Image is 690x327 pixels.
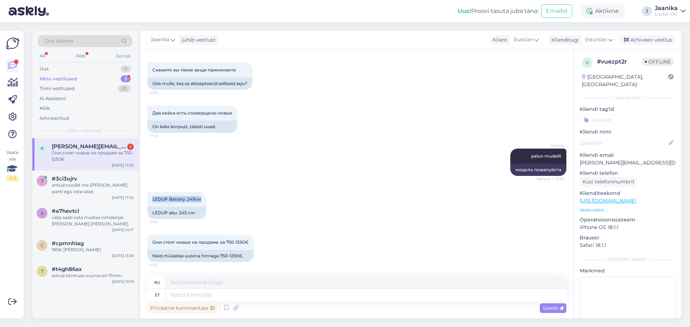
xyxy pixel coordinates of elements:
[580,256,676,263] div: [PERSON_NAME]
[655,5,678,11] div: Jaanika
[52,182,134,195] div: antud toodet me [PERSON_NAME] panti ega osta sisse.
[45,37,73,45] span: Otsi kliente
[655,11,678,17] div: Luutar OÜ
[151,36,169,44] span: Jaanika
[52,176,77,182] span: #3ci3ojrv
[38,51,46,61] div: All
[40,85,75,92] div: Tiimi vestlused
[120,65,131,73] div: 0
[40,65,49,73] div: Uus
[586,60,589,65] span: v
[152,239,249,245] span: Они стоят новые на продаже за 750-1250€
[580,190,676,197] p: Klienditeekond
[127,144,134,150] div: 1
[52,208,79,214] span: #a7hevtcl
[490,36,507,44] div: Klient
[152,196,201,202] span: LEDUP Battery. 245см
[147,250,254,262] div: Neid müüakse uutena hinnaga 750-1250€.
[41,268,43,274] span: t
[41,243,44,248] span: c
[69,127,101,134] span: Minu vestlused
[580,267,676,275] p: Märkmed
[655,5,686,17] a: JaanikaLuutar OÜ
[52,266,82,272] span: #t4gh86ax
[620,35,675,45] div: Arhiveeri vestlus
[580,169,676,177] p: Kliendi telefon
[152,67,236,73] span: Скажите вы такие вещи принимаете
[6,149,19,182] div: Vaata siia
[154,276,160,289] div: ru
[548,36,579,44] div: Klienditugi
[52,143,126,150] span: robert.officaal@mail.ru
[147,207,206,219] div: LEDUP aku. 245 cm
[147,303,217,313] div: Privaatne kommentaar
[41,210,44,216] span: a
[112,279,134,284] div: [DATE] 10:19
[121,75,131,83] div: 5
[537,176,564,182] span: Nähtud ✓ 17:32
[580,197,636,204] a: [URL][DOMAIN_NAME]
[149,133,176,139] span: 17:29
[580,128,676,136] p: Kliendi nimi
[580,159,676,167] p: [PERSON_NAME][EMAIL_ADDRESS][DOMAIN_NAME]
[582,73,668,88] div: [GEOGRAPHIC_DATA], [GEOGRAPHIC_DATA]
[149,90,176,95] span: 17:28
[541,4,572,18] button: Emailid
[149,219,176,225] span: 17:32
[147,121,238,133] div: On kaks korpust, täiesti uued.
[40,75,77,83] div: Minu vestlused
[537,143,564,148] span: Jaanika
[40,115,69,122] div: Arhiveeritud
[52,214,134,227] div: välja saab osta mustas nimekirjas [PERSON_NAME] [PERSON_NAME].
[149,262,176,268] span: 17:33
[580,224,676,231] p: iPhone OS 18.1.1
[531,153,561,159] span: palun mudelit
[41,178,43,183] span: 3
[580,151,676,159] p: Kliendi email
[52,150,134,163] div: Они стоят новые на продаже за 750-1250€
[580,242,676,249] p: Safari 18.1.1
[52,240,84,247] span: #cpmnhiag
[147,78,252,90] div: Ütle mulle, kas sa aktsepteerid selliseid asju?
[580,95,676,101] div: Kliendi info
[457,8,471,14] b: Uus!
[597,57,642,66] div: # vuezpt2r
[581,5,625,18] div: Aktiivne
[41,146,44,151] span: r
[457,7,538,15] div: Proovi tasuta juba täna:
[155,289,160,301] div: et
[642,58,673,66] span: Offline
[580,106,676,113] p: Kliendi tag'id
[112,163,134,168] div: [DATE] 17:32
[52,272,134,279] div: antud sõrmuse suurus on 17mm
[642,6,652,16] div: J
[580,115,676,125] input: Lisa tag
[580,216,676,224] p: Operatsioonisüsteem
[52,247,134,253] div: 190€ [PERSON_NAME]
[580,139,667,147] input: Lisa nimi
[580,207,676,213] p: Vaata edasi ...
[40,95,66,102] div: AI Assistent
[118,85,131,92] div: 20
[585,36,607,44] span: Estonian
[74,51,87,61] div: Web
[40,105,50,112] div: Kõik
[543,305,563,311] span: Saada
[179,36,216,44] div: juhib vestlust
[112,227,134,233] div: [DATE] 14:17
[510,164,566,176] div: модель пожалуйста
[112,253,134,258] div: [DATE] 13:38
[580,177,638,187] div: Küsi telefoninumbrit
[112,195,134,200] div: [DATE] 17:32
[6,175,19,182] div: 2 / 3
[115,51,132,61] div: Socials
[152,110,233,116] span: Два кейса есть сооверщено новые
[580,234,676,242] p: Brauser
[6,37,19,50] img: Askly Logo
[514,36,533,44] span: Russian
